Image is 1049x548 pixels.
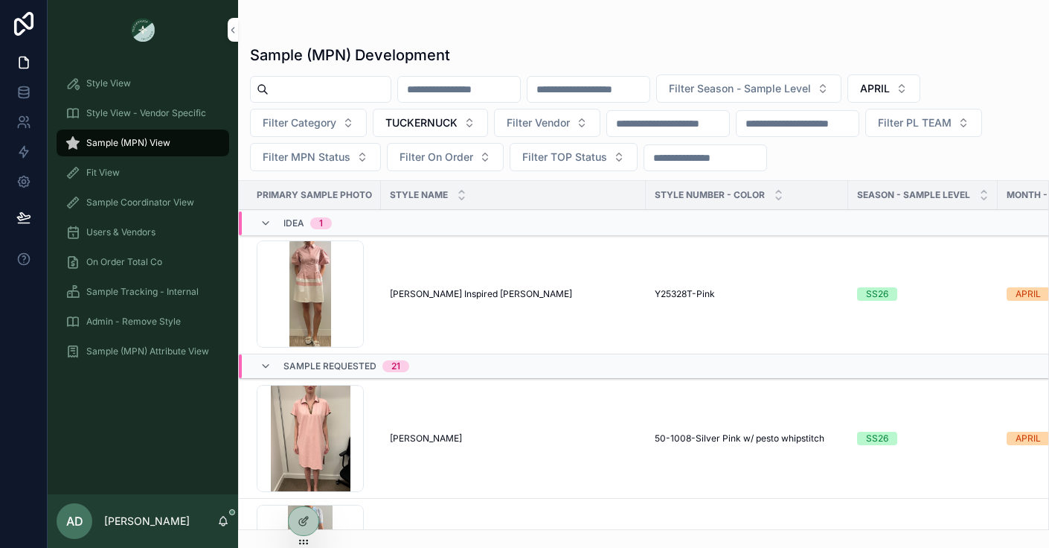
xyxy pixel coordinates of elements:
a: Users & Vendors [57,219,229,246]
a: SS26 [857,432,989,445]
div: SS26 [866,287,888,301]
span: Style Number - Color [655,189,765,201]
button: Select Button [250,109,367,137]
div: APRIL [1016,287,1041,301]
span: Filter On Order [400,150,473,165]
button: Select Button [373,109,488,137]
span: Filter Season - Sample Level [669,81,811,96]
span: APRIL [860,81,890,96]
a: Sample Tracking - Internal [57,278,229,305]
span: Filter MPN Status [263,150,350,165]
div: SS26 [866,432,888,445]
span: Sample Requested [283,360,376,372]
span: Sample Coordinator View [86,197,194,208]
div: APRIL [1016,432,1041,445]
button: Select Button [510,143,638,171]
span: Style View - Vendor Specific [86,107,206,119]
span: Idea [283,217,304,229]
span: On Order Total Co [86,256,162,268]
a: Sample (MPN) Attribute View [57,338,229,365]
div: scrollable content [48,60,238,384]
span: Style View [86,77,131,89]
span: Primary Sample Photo [257,189,372,201]
button: Select Button [865,109,982,137]
span: Filter TOP Status [522,150,607,165]
a: Style View - Vendor Specific [57,100,229,127]
span: Fit View [86,167,120,179]
button: Select Button [656,74,841,103]
a: Y25328T-Pink [655,288,839,300]
span: Filter PL TEAM [878,115,952,130]
a: On Order Total Co [57,249,229,275]
span: AD [66,512,83,530]
span: Sample (MPN) Attribute View [86,345,209,357]
a: [PERSON_NAME] Inspired [PERSON_NAME] [390,288,637,300]
span: Filter Category [263,115,336,130]
span: Sample Tracking - Internal [86,286,199,298]
button: Select Button [847,74,920,103]
a: Admin - Remove Style [57,308,229,335]
span: 50-1008-Silver Pink w/ pesto whipstitch [655,433,824,445]
button: Select Button [387,143,504,171]
div: 21 [391,360,400,372]
p: [PERSON_NAME] [104,514,190,529]
span: Admin - Remove Style [86,316,181,328]
span: Sample (MPN) View [86,137,170,149]
div: 1 [319,217,323,229]
span: Filter Vendor [507,115,570,130]
span: TUCKERNUCK [385,115,458,130]
a: Sample Coordinator View [57,189,229,216]
a: Fit View [57,159,229,186]
a: 50-1008-Silver Pink w/ pesto whipstitch [655,433,839,445]
button: Select Button [250,143,381,171]
span: [PERSON_NAME] Inspired [PERSON_NAME] [390,288,572,300]
span: [PERSON_NAME] [390,433,462,445]
a: SS26 [857,287,989,301]
a: Sample (MPN) View [57,130,229,156]
span: Style Name [390,189,448,201]
img: App logo [131,18,155,42]
button: Select Button [494,109,600,137]
h1: Sample (MPN) Development [250,45,450,66]
a: [PERSON_NAME] [390,433,637,445]
span: Users & Vendors [86,226,155,238]
span: Season - Sample Level [857,189,970,201]
a: Style View [57,70,229,97]
span: Y25328T-Pink [655,288,715,300]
